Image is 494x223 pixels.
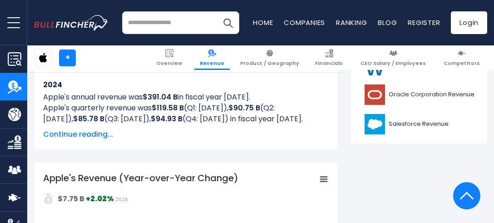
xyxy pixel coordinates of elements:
a: CEO Salary / Employees [355,45,431,70]
p: Apple's annual revenue was in fiscal year [DATE]. [43,92,328,103]
a: Salesforce Revenue [358,112,480,137]
b: $85.78 B [73,114,104,124]
tspan: Apple's Revenue (Year-over-Year Change) [43,172,238,184]
h3: 2024 [43,79,328,90]
span: CEO Salary / Employees [361,60,426,66]
button: Search [217,11,239,34]
a: Companies [284,18,325,27]
a: Revenue [194,45,230,70]
span: Financials [315,60,343,66]
span: 2024 [115,196,128,203]
strong: +2.02% [86,193,114,204]
img: ORCL logo [363,84,386,105]
img: bullfincher logo [34,15,109,31]
a: Home [253,18,273,27]
a: Ranking [336,18,367,27]
img: addasd [43,193,54,204]
a: + [59,50,76,66]
a: Register [408,18,440,27]
a: Financials [310,45,348,70]
b: $90.75 B [228,103,260,113]
a: Go to homepage [34,15,122,31]
span: Overview [156,60,182,66]
a: Product / Geography [235,45,305,70]
img: AAPL logo [35,49,52,66]
span: Continue reading... [43,129,328,140]
a: Competitors [438,45,485,70]
span: Revenue [200,60,224,66]
p: Apple's quarterly revenue was (Q1: [DATE]), (Q2: [DATE]), (Q3: [DATE]), (Q4: [DATE]) in fiscal ye... [43,103,328,124]
a: Login [451,11,487,34]
a: Blog [378,18,397,27]
b: $391.04 B [143,92,178,102]
strong: $7.75 B [58,193,84,204]
span: Competitors [444,60,480,66]
img: CRM logo [363,114,386,134]
a: Oracle Corporation Revenue [358,82,480,107]
a: Overview [151,45,188,70]
span: Product / Geography [240,60,299,66]
b: $119.58 B [152,103,184,113]
b: $94.93 B [151,114,183,124]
